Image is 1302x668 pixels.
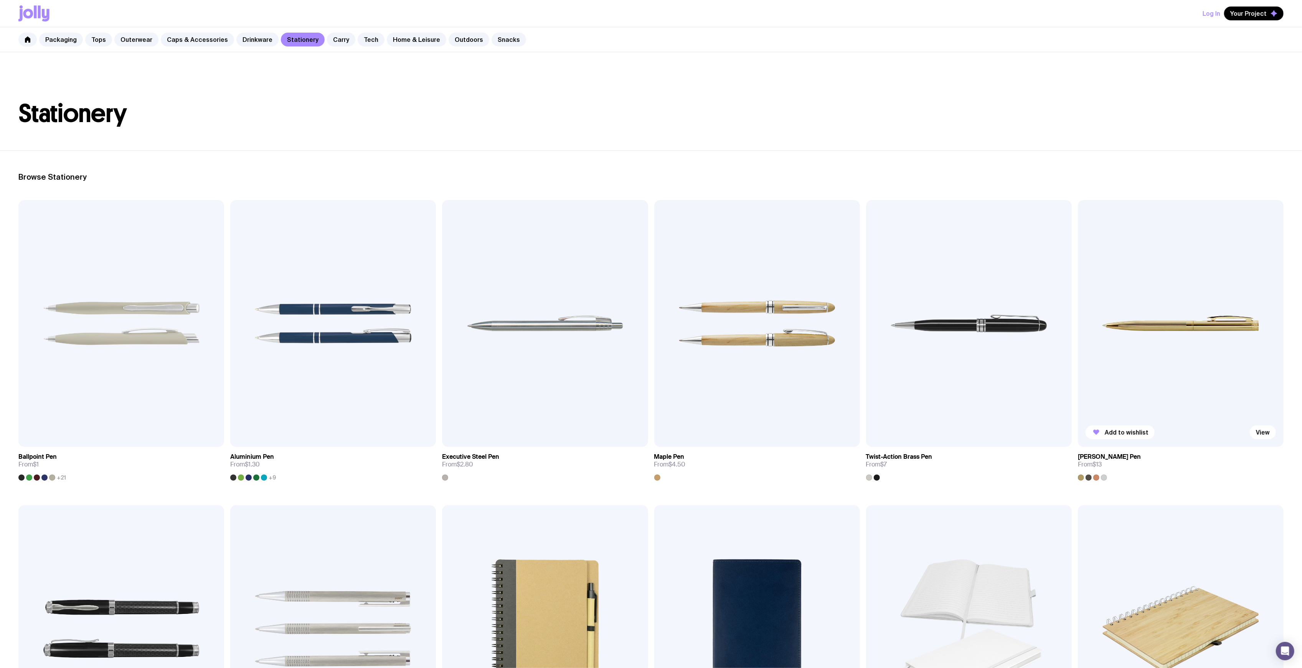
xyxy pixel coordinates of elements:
span: From [230,461,260,468]
a: Stationery [281,33,325,46]
a: Packaging [39,33,83,46]
h3: [PERSON_NAME] Pen [1078,453,1141,461]
a: Drinkware [236,33,279,46]
span: $1 [33,460,39,468]
a: Maple PenFrom$4.50 [654,447,860,481]
span: From [18,461,39,468]
a: Executive Steel PenFrom$2.80 [442,447,648,481]
a: Twist-Action Brass PenFrom$7 [866,447,1072,481]
span: From [866,461,887,468]
a: Ballpoint PenFrom$1+21 [18,447,224,481]
h3: Executive Steel Pen [442,453,499,461]
span: Your Project [1230,10,1267,17]
span: From [654,461,686,468]
a: Carry [327,33,355,46]
span: Add to wishlist [1105,428,1149,436]
a: Caps & Accessories [161,33,234,46]
div: Open Intercom Messenger [1276,642,1294,660]
h3: Twist-Action Brass Pen [866,453,932,461]
h3: Maple Pen [654,453,685,461]
a: Outdoors [449,33,489,46]
button: Add to wishlist [1086,425,1155,439]
h3: Aluminium Pen [230,453,274,461]
h1: Stationery [18,101,1284,126]
a: Home & Leisure [387,33,446,46]
a: [PERSON_NAME] PenFrom$13 [1078,447,1284,481]
a: Tech [358,33,384,46]
span: +9 [269,475,276,481]
a: View [1250,425,1276,439]
a: Snacks [492,33,526,46]
span: From [442,461,473,468]
span: From [1078,461,1102,468]
span: +21 [57,475,66,481]
a: Outerwear [114,33,158,46]
span: $4.50 [669,460,686,468]
button: Log In [1203,7,1220,20]
span: $1.30 [245,460,260,468]
h3: Ballpoint Pen [18,453,57,461]
span: $7 [881,460,887,468]
span: $13 [1092,460,1102,468]
button: Your Project [1224,7,1284,20]
span: $2.80 [457,460,473,468]
a: Tops [85,33,112,46]
h2: Browse Stationery [18,172,1284,182]
a: Aluminium PenFrom$1.30+9 [230,447,436,481]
